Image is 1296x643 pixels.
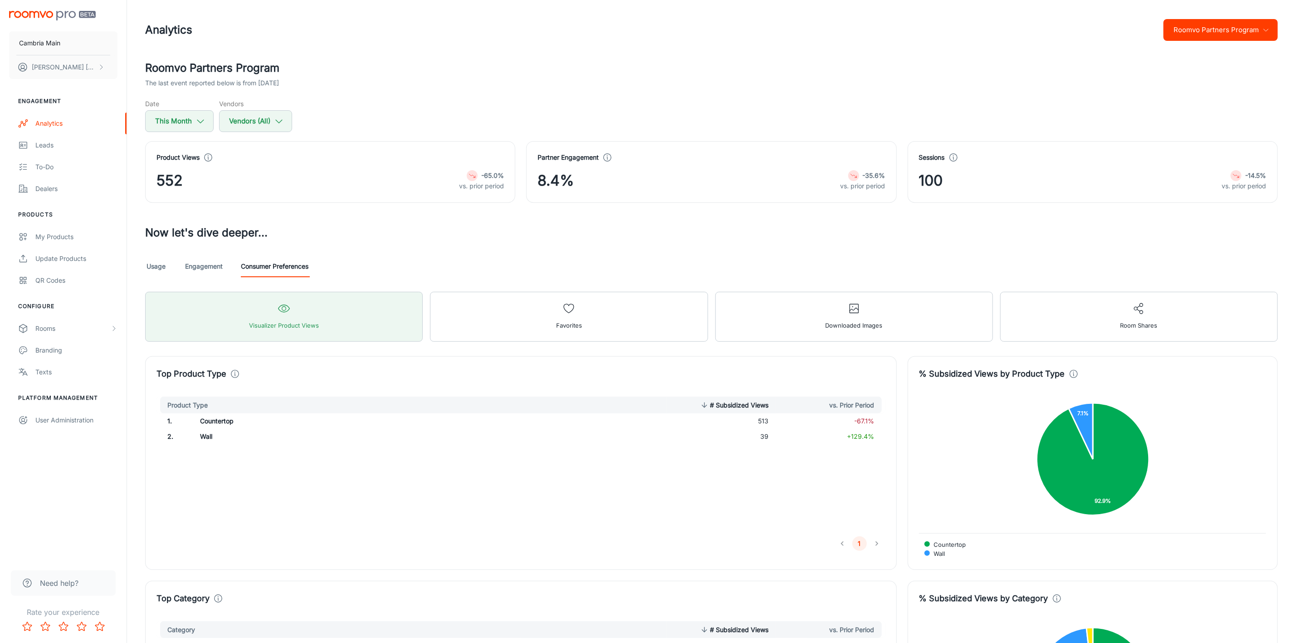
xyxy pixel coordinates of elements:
[35,415,117,425] div: User Administration
[9,31,117,55] button: Cambria Main
[32,62,96,72] p: [PERSON_NAME] [PERSON_NAME]
[715,292,993,342] button: Downloaded Images
[145,225,1278,241] h3: Now let's dive deeper...
[699,624,769,635] span: # Subsidized Views
[430,292,708,342] button: Favorites
[54,618,73,636] button: Rate 3 star
[1000,292,1278,342] button: Room Shares
[1164,19,1278,41] button: Roomvo Partners Program
[249,319,319,331] span: Visualizer Product Views
[1120,319,1158,331] span: Room Shares
[145,292,423,342] button: Visualizer Product Views
[818,624,875,635] span: vs. Prior Period
[818,400,875,411] span: vs. Prior Period
[9,11,96,20] img: Roomvo PRO Beta
[35,367,117,377] div: Texts
[156,592,210,605] h4: Top Category
[855,417,875,425] span: -67.1%
[145,78,279,88] p: The last event reported below is from [DATE]
[7,607,119,618] p: Rate your experience
[919,170,943,191] span: 100
[35,162,117,172] div: To-do
[145,110,214,132] button: This Month
[167,400,220,411] span: Product Type
[459,181,504,191] p: vs. prior period
[841,181,885,191] p: vs. prior period
[145,99,214,108] h5: Date
[156,152,200,162] h4: Product Views
[193,429,521,444] td: Wall
[1245,172,1267,179] strong: -14.5%
[36,618,54,636] button: Rate 2 star
[538,152,599,162] h4: Partner Engagement
[193,413,521,429] td: Countertop
[919,368,1065,380] h4: % Subsidized Views by Product Type
[91,618,109,636] button: Rate 5 star
[35,140,117,150] div: Leads
[927,550,945,558] span: Wall
[9,55,117,79] button: [PERSON_NAME] [PERSON_NAME]
[667,413,776,429] td: 513
[219,99,292,108] h5: Vendors
[35,184,117,194] div: Dealers
[919,152,945,162] h4: Sessions
[699,400,769,411] span: # Subsidized Views
[241,255,308,277] a: Consumer Preferences
[481,172,504,179] strong: -65.0%
[167,624,207,635] span: Category
[156,413,193,429] td: 1 .
[852,536,867,551] button: page 1
[145,60,1278,76] h2: Roomvo Partners Program
[156,368,226,380] h4: Top Product Type
[40,578,78,589] span: Need help?
[919,592,1048,605] h4: % Subsidized Views by Category
[927,540,966,549] span: Countertop
[35,275,117,285] div: QR Codes
[826,319,883,331] span: Downloaded Images
[35,324,110,334] div: Rooms
[35,254,117,264] div: Update Products
[18,618,36,636] button: Rate 1 star
[556,319,582,331] span: Favorites
[145,22,192,38] h1: Analytics
[156,170,183,191] span: 552
[35,345,117,355] div: Branding
[834,536,885,551] nav: pagination navigation
[538,170,574,191] span: 8.4%
[863,172,885,179] strong: -35.6%
[19,38,60,48] p: Cambria Main
[35,232,117,242] div: My Products
[156,429,193,444] td: 2 .
[73,618,91,636] button: Rate 4 star
[1222,181,1267,191] p: vs. prior period
[185,255,223,277] a: Engagement
[667,429,776,444] td: 39
[847,432,875,440] span: +129.4%
[35,118,117,128] div: Analytics
[145,255,167,277] a: Usage
[219,110,292,132] button: Vendors (All)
